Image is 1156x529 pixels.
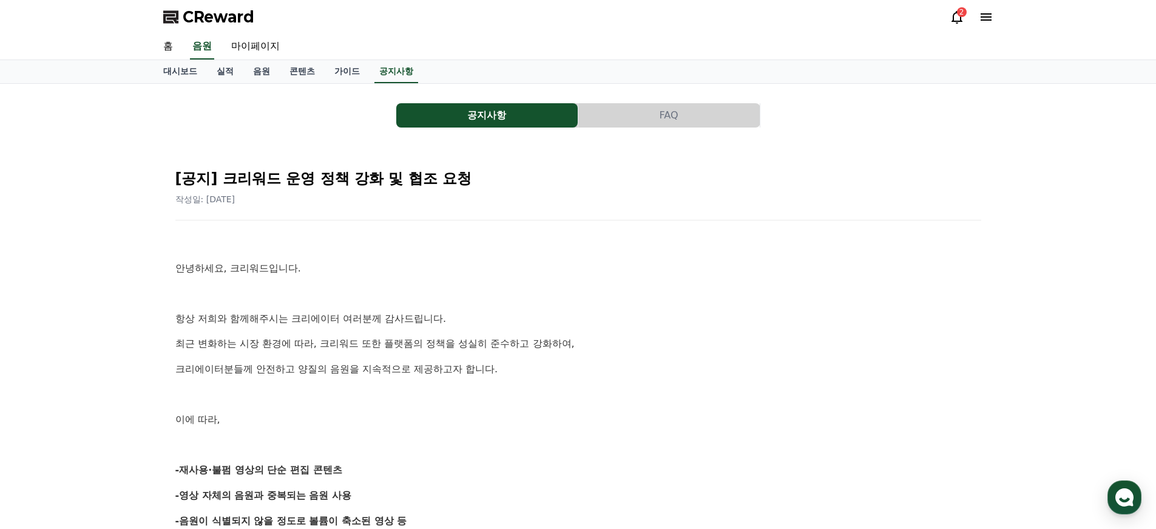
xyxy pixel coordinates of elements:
button: FAQ [578,103,760,128]
p: 이에 따라, [175,412,981,428]
a: 가이드 [325,60,370,83]
div: 2 [957,7,967,17]
a: 홈 [154,34,183,60]
a: 2 [950,10,964,24]
strong: -음원이 식별되지 않을 정도로 볼륨이 축소된 영상 등 [175,515,407,527]
p: 항상 저희와 함께해주시는 크리에이터 여러분께 감사드립니다. [175,311,981,327]
a: 콘텐츠 [280,60,325,83]
a: 마이페이지 [221,34,289,60]
p: 최근 변화하는 시장 환경에 따라, 크리워드 또한 플랫폼의 정책을 성실히 준수하고 강화하여, [175,336,981,352]
strong: -영상 자체의 음원과 중복되는 음원 사용 [175,490,352,501]
button: 공지사항 [396,103,578,128]
a: CReward [163,7,254,27]
strong: -재사용·불펌 영상의 단순 편집 콘텐츠 [175,464,342,476]
h2: [공지] 크리워드 운영 정책 강화 및 협조 요청 [175,169,981,188]
a: 음원 [190,34,214,60]
a: 음원 [243,60,280,83]
p: 안녕하세요, 크리워드입니다. [175,261,981,276]
a: 공지사항 [374,60,418,83]
a: 실적 [207,60,243,83]
p: 크리에이터분들께 안전하고 양질의 음원을 지속적으로 제공하고자 합니다. [175,361,981,377]
span: 작성일: [DATE] [175,194,235,204]
a: 대시보드 [154,60,207,83]
span: CReward [183,7,254,27]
